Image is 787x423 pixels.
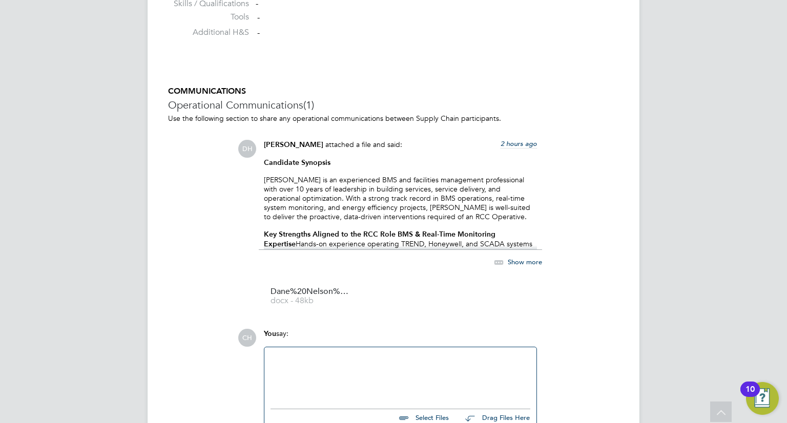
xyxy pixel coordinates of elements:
button: Open Resource Center, 10 new notifications [746,382,779,415]
label: Tools [168,12,249,23]
span: docx - 48kb [271,297,353,305]
span: (1) [303,98,314,112]
span: 2 hours ago [501,139,537,148]
span: CH [238,329,256,347]
span: attached a file and said: [325,140,402,149]
p: Use the following section to share any operational communications between Supply Chain participants. [168,114,619,123]
span: Show more [508,257,542,266]
span: - [257,12,260,23]
span: DH [238,140,256,158]
p: [PERSON_NAME] is an experienced BMS and facilities management professional with over 10 years of ... [264,175,537,222]
p: Hands-on experience operating TREND, Honeywell, and SCADA systems in mission-critical environment... [264,229,537,277]
span: - [257,28,260,38]
span: You [264,329,276,338]
h3: Operational Communications [168,98,619,112]
h5: COMMUNICATIONS [168,86,619,97]
a: Dane%20Nelson%20-%20Options%20CV docx - 48kb [271,288,353,305]
div: say: [264,329,537,347]
span: Dane%20Nelson%20-%20Options%20CV [271,288,353,295]
div: 10 [745,389,755,403]
strong: Candidate Synopsis [264,158,330,167]
strong: Key Strengths Aligned to the RCC Role [264,230,396,239]
strong: BMS & Real-Time Monitoring Expertise [264,230,495,248]
span: [PERSON_NAME] [264,140,323,149]
label: Additional H&S [168,27,249,38]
